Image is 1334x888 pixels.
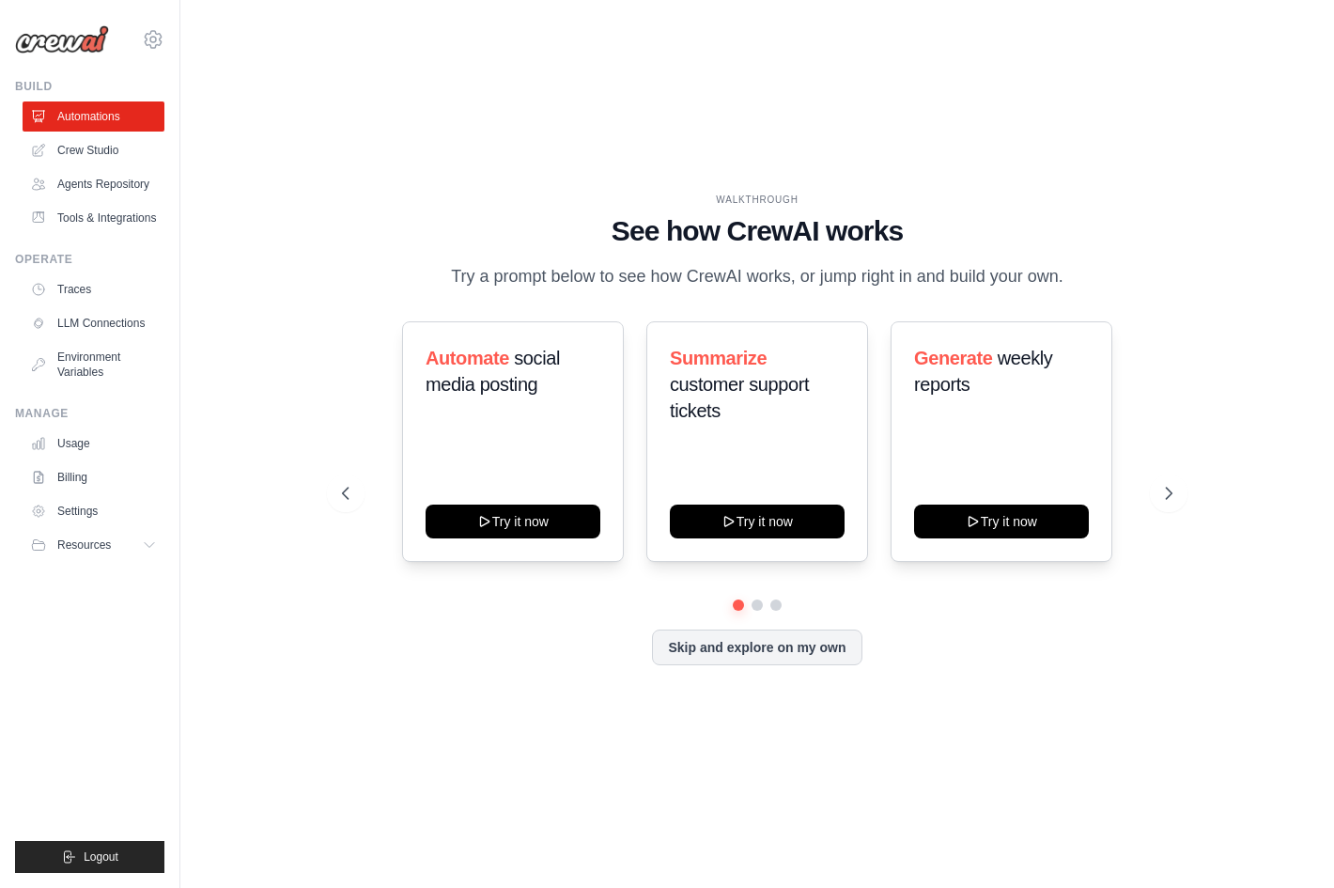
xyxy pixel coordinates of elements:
[84,849,118,865] span: Logout
[15,841,164,873] button: Logout
[23,496,164,526] a: Settings
[914,505,1089,538] button: Try it now
[914,348,993,368] span: Generate
[15,252,164,267] div: Operate
[23,101,164,132] a: Automations
[57,537,111,553] span: Resources
[23,203,164,233] a: Tools & Integrations
[670,505,845,538] button: Try it now
[23,308,164,338] a: LLM Connections
[914,348,1052,395] span: weekly reports
[442,263,1073,290] p: Try a prompt below to see how CrewAI works, or jump right in and build your own.
[670,374,809,421] span: customer support tickets
[426,505,600,538] button: Try it now
[23,135,164,165] a: Crew Studio
[652,630,861,665] button: Skip and explore on my own
[23,169,164,199] a: Agents Repository
[15,25,109,54] img: Logo
[23,530,164,560] button: Resources
[15,79,164,94] div: Build
[342,193,1171,207] div: WALKTHROUGH
[342,214,1171,248] h1: See how CrewAI works
[23,342,164,387] a: Environment Variables
[23,274,164,304] a: Traces
[426,348,509,368] span: Automate
[23,428,164,459] a: Usage
[15,406,164,421] div: Manage
[23,462,164,492] a: Billing
[670,348,767,368] span: Summarize
[426,348,560,395] span: social media posting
